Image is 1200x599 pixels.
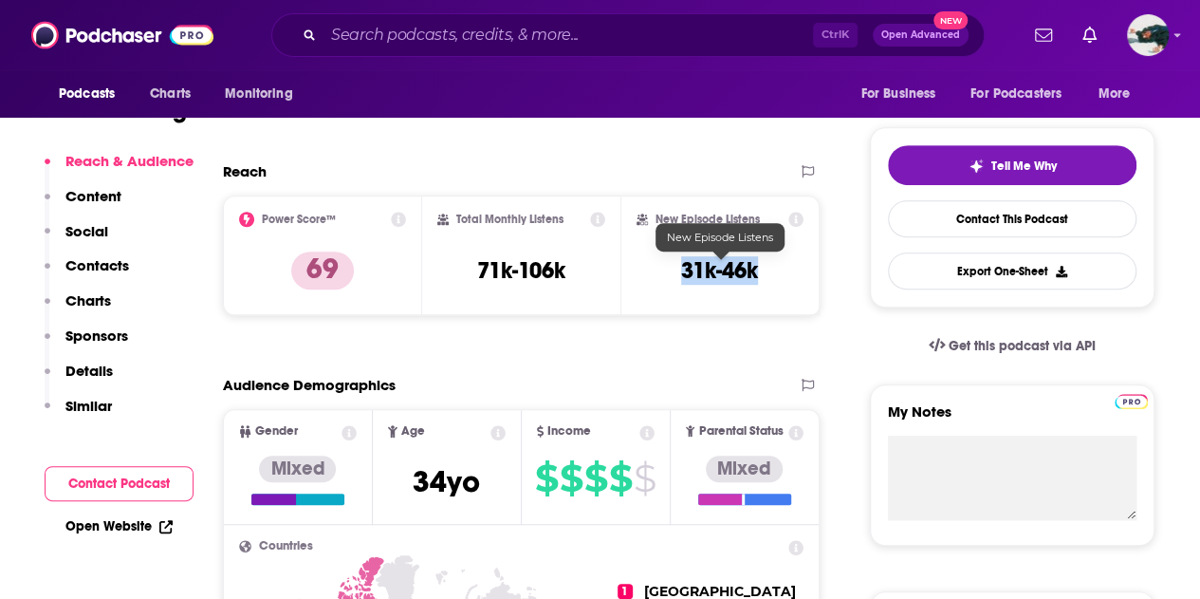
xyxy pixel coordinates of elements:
p: Social [65,222,108,240]
span: Charts [150,81,191,107]
button: tell me why sparkleTell Me Why [888,145,1136,185]
p: Charts [65,291,111,309]
div: Mixed [706,456,783,482]
button: Contact Podcast [45,466,194,501]
h2: Audience Demographics [223,376,396,394]
button: Contacts [45,256,129,291]
button: Details [45,362,113,397]
button: Reach & Audience [45,152,194,187]
p: Sponsors [65,327,128,345]
button: Social [45,222,108,257]
span: 34 yo [413,463,480,500]
a: Show notifications dropdown [1027,19,1060,51]
button: open menu [212,76,317,112]
button: Similar [45,397,112,432]
span: Tell Me Why [991,159,1057,174]
span: Gender [255,425,298,438]
img: tell me why sparkle [969,159,984,174]
img: Podchaser - Follow, Share and Rate Podcasts [31,17,213,53]
a: Pro website [1115,391,1148,409]
span: Get this podcast via API [949,338,1096,354]
a: Charts [138,76,202,112]
h2: Power Score™ [262,213,336,226]
span: For Business [860,81,935,107]
span: For Podcasters [970,81,1062,107]
p: Content [65,187,121,205]
span: Logged in as fsg.publicity [1127,14,1169,56]
span: $ [535,463,558,494]
span: Ctrl K [813,23,858,47]
p: Details [65,362,113,380]
span: 1 [618,584,633,599]
span: Income [547,425,591,438]
span: Podcasts [59,81,115,107]
h2: Reach [223,162,267,180]
a: Get this podcast via API [914,323,1111,369]
a: Show notifications dropdown [1075,19,1104,51]
span: New Episode Listens [667,231,773,244]
span: Open Advanced [881,30,960,40]
span: $ [584,463,607,494]
h3: 31k-46k [681,256,758,285]
p: Contacts [65,256,129,274]
p: Reach & Audience [65,152,194,170]
p: Similar [65,397,112,415]
p: 69 [291,252,354,290]
button: Charts [45,291,111,327]
button: open menu [958,76,1089,112]
span: Age [401,425,425,438]
button: Show profile menu [1127,14,1169,56]
span: New [933,11,968,29]
button: open menu [847,76,959,112]
label: My Notes [888,402,1136,436]
div: Search podcasts, credits, & more... [271,13,985,57]
button: Content [45,187,121,222]
span: $ [560,463,582,494]
span: $ [634,463,655,494]
img: User Profile [1127,14,1169,56]
button: Sponsors [45,327,128,362]
button: Export One-Sheet [888,253,1136,290]
h3: 71k-106k [477,256,565,285]
h2: Total Monthly Listens [456,213,563,226]
span: Countries [259,540,313,552]
button: Open AdvancedNew [873,24,969,47]
button: open menu [46,76,139,112]
h2: New Episode Listens [655,213,760,226]
div: Mixed [259,456,336,482]
span: Parental Status [698,425,783,438]
span: $ [609,463,632,494]
a: Open Website [65,518,173,534]
a: Contact This Podcast [888,200,1136,237]
button: open menu [1085,76,1154,112]
span: More [1098,81,1131,107]
img: Podchaser Pro [1115,394,1148,409]
span: Monitoring [225,81,292,107]
input: Search podcasts, credits, & more... [323,20,813,50]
